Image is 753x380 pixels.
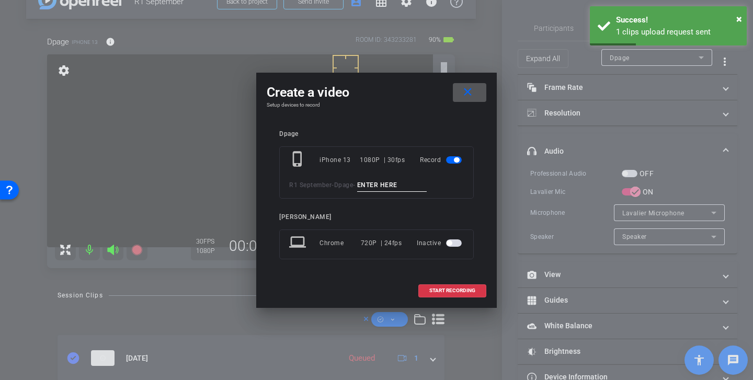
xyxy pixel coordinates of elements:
[332,181,334,189] span: -
[289,181,332,189] span: R1 September
[736,13,742,25] span: ×
[267,83,486,102] div: Create a video
[361,234,402,252] div: 720P | 24fps
[289,151,308,169] mat-icon: phone_iphone
[616,14,739,26] div: Success!
[420,151,464,169] div: Record
[357,179,427,192] input: ENTER HERE
[418,284,486,297] button: START RECORDING
[353,181,356,189] span: -
[461,86,474,99] mat-icon: close
[289,234,308,252] mat-icon: laptop
[334,181,353,189] span: Dpage
[320,151,360,169] div: iPhone 13
[736,11,742,27] button: Close
[429,288,475,293] span: START RECORDING
[417,234,464,252] div: Inactive
[616,26,739,38] div: 1 clips upload request sent
[279,130,474,138] div: Dpage
[360,151,405,169] div: 1080P | 30fps
[320,234,361,252] div: Chrome
[279,213,474,221] div: [PERSON_NAME]
[267,102,486,108] h4: Setup devices to record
